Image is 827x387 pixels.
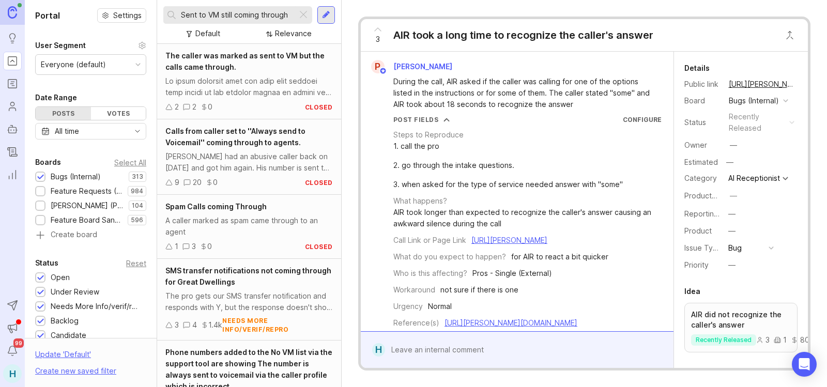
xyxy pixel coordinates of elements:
[51,330,86,341] div: Candidate
[779,25,800,45] button: Close button
[379,67,387,75] img: member badge
[393,301,423,312] div: Urgency
[696,336,752,344] span: recently released
[91,107,146,120] div: Votes
[51,315,79,327] div: Backlog
[727,189,740,203] button: ProductboardID
[684,117,721,128] div: Status
[684,140,721,151] div: Owner
[440,284,518,296] div: not sure if there is one
[393,141,623,152] div: 1. call the pro
[213,177,218,188] div: 0
[511,251,608,262] div: for AIR to react a bit quicker
[393,251,506,262] div: What do you expect to happen?
[393,28,653,42] div: AIR took a long time to recognize the caller's answer
[684,209,740,218] label: Reporting Team
[728,208,736,220] div: —
[35,365,116,377] div: Create new saved filter
[393,268,467,279] div: Who is this affecting?
[132,173,143,181] p: 313
[165,127,305,147] span: Calls from caller set to ''Always send to Voicemail'' coming through to agents.
[35,257,58,269] div: Status
[126,260,146,266] div: Reset
[51,286,99,298] div: Under Review
[51,301,141,312] div: Needs More Info/verif/repro
[684,285,700,298] div: Idea
[684,159,718,166] div: Estimated
[393,195,447,207] div: What happens?
[195,28,220,39] div: Default
[157,195,341,259] a: Spam Calls coming ThroughA caller marked as spam came through to an agent130closed
[393,207,662,229] div: AIR took longer than expected to recognize the caller's answer causing an awkward silence during ...
[3,319,22,337] button: Announcements
[428,301,452,312] div: Normal
[623,116,662,123] a: Configure
[165,51,325,71] span: The caller was marked as sent to VM but the calls came through.
[472,268,552,279] div: Pros - Single (External)
[113,10,142,21] span: Settings
[165,75,333,98] div: Lo ipsum dolorsit amet con adip elit seddoei temp incidi ut lab etdolor magnaa en admini veni qu ...
[175,241,178,252] div: 1
[51,185,122,197] div: Feature Requests (Internal)
[684,95,721,106] div: Board
[393,160,623,171] div: 2. go through the intake questions.
[728,259,736,271] div: —
[730,190,737,202] div: —
[51,171,101,182] div: Bugs (Internal)
[3,52,22,70] a: Portal
[193,177,202,188] div: 20
[3,143,22,161] a: Changelog
[36,107,91,120] div: Posts
[131,187,143,195] p: 984
[3,29,22,48] a: Ideas
[3,74,22,93] a: Roadmaps
[728,242,742,254] div: Bug
[726,78,798,91] a: [URL][PERSON_NAME]
[222,316,333,334] div: needs more info/verif/repro
[684,191,739,200] label: ProductboardID
[684,79,721,90] div: Public link
[55,126,79,137] div: All time
[684,303,798,352] a: AIR did not recognize the caller's answerrecently released31800
[97,8,146,23] button: Settings
[792,352,817,377] div: Open Intercom Messenger
[791,336,814,344] div: 800
[393,115,450,124] button: Post Fields
[35,231,146,240] a: Create board
[684,226,712,235] label: Product
[393,115,439,124] div: Post Fields
[684,243,722,252] label: Issue Type
[3,165,22,184] a: Reporting
[774,336,787,344] div: 1
[181,9,293,21] input: Search...
[51,200,124,211] div: [PERSON_NAME] (Public)
[393,76,653,110] div: During the call, AIR asked if the caller was calling for one of the options listed in the instruc...
[393,129,464,141] div: Steps to Reproduce
[393,179,623,190] div: 3. when asked for the type of service needed answer with ''some''
[393,284,435,296] div: Workaround
[192,241,196,252] div: 3
[35,156,61,168] div: Boards
[3,97,22,116] a: Users
[114,160,146,165] div: Select All
[129,127,146,135] svg: toggle icon
[165,215,333,238] div: A caller marked as spam came through to an agent
[3,342,22,360] button: Notifications
[51,214,122,226] div: Feature Board Sandbox [DATE]
[305,103,333,112] div: closed
[445,318,577,327] a: [URL][PERSON_NAME][DOMAIN_NAME]
[8,6,17,18] img: Canny Home
[376,34,380,45] span: 3
[35,349,91,365] div: Update ' Default '
[471,236,547,244] a: [URL][PERSON_NAME]
[723,156,737,169] div: —
[165,151,333,174] div: [PERSON_NAME] had an abusive caller back on [DATE] and got him again. His number is sent to alway...
[35,39,86,52] div: User Segment
[157,44,341,119] a: The caller was marked as sent to VM but the calls came through.Lo ipsum dolorsit amet con adip el...
[35,91,77,104] div: Date Range
[51,272,70,283] div: Open
[131,216,143,224] p: 596
[35,9,60,22] h1: Portal
[13,338,24,348] span: 99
